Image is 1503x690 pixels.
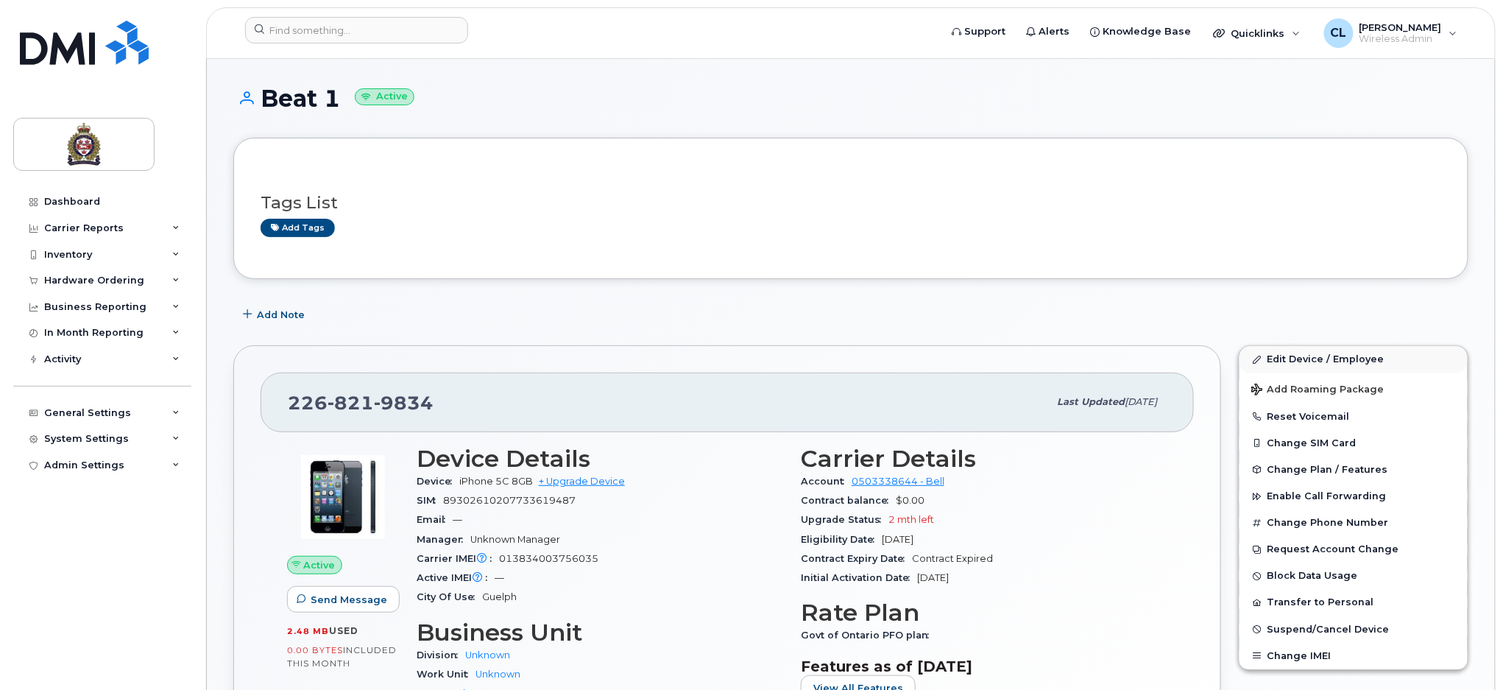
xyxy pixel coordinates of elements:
span: Account [801,476,852,487]
span: — [453,514,462,525]
button: Request Account Change [1239,536,1468,563]
span: Work Unit [417,669,475,680]
button: Block Data Usage [1239,563,1468,589]
h3: Tags List [261,194,1441,212]
a: Add tags [261,219,335,237]
h3: Carrier Details [801,446,1167,472]
button: Change Plan / Features [1239,457,1468,483]
button: Send Message [287,586,400,613]
a: Unknown [475,669,520,680]
button: Enable Call Forwarding [1239,483,1468,510]
span: iPhone 5C 8GB [459,476,533,487]
button: Add Note [233,301,317,328]
button: Change Phone Number [1239,510,1468,536]
span: [DATE] [882,534,913,545]
button: Add Roaming Package [1239,373,1468,404]
button: Change SIM Card [1239,430,1468,457]
span: used [329,625,358,636]
span: Change Plan / Features [1267,464,1388,475]
span: Govt of Ontario PFO plan [801,630,936,641]
span: Contract balance [801,495,896,506]
span: City Of Use [417,591,482,602]
span: Initial Activation Date [801,572,917,583]
small: Active [355,88,414,105]
a: 0503338644 - Bell [852,476,944,487]
span: Email [417,514,453,525]
span: Contract Expiry Date [801,553,912,564]
span: Guelph [482,591,517,602]
span: Upgrade Status [801,514,888,525]
span: Enable Call Forwarding [1267,491,1387,502]
button: Transfer to Personal [1239,589,1468,616]
span: [DATE] [917,572,949,583]
span: [DATE] [1125,396,1158,407]
span: Manager [417,534,470,545]
span: Unknown Manager [470,534,560,545]
img: image20231002-3703462-1kyr7p2.jpeg [299,453,387,541]
span: Eligibility Date [801,534,882,545]
span: SIM [417,495,443,506]
button: Reset Voicemail [1239,404,1468,430]
h3: Features as of [DATE] [801,658,1167,675]
span: 226 [288,392,434,414]
span: Carrier IMEI [417,553,499,564]
span: 821 [328,392,374,414]
span: Add Note [257,308,305,322]
span: Device [417,476,459,487]
span: 0.00 Bytes [287,645,343,655]
span: 9834 [374,392,434,414]
span: included this month [287,644,397,669]
button: Change IMEI [1239,643,1468,669]
span: Division [417,649,465,661]
span: Send Message [311,593,387,607]
h3: Business Unit [417,619,783,646]
span: 2.48 MB [287,626,329,636]
span: 89302610207733619487 [443,495,576,506]
span: Add Roaming Package [1251,384,1384,398]
a: + Upgrade Device [539,476,625,487]
h3: Rate Plan [801,599,1167,626]
span: Last updated [1057,396,1125,407]
h3: Device Details [417,446,783,472]
span: Active [304,558,336,572]
span: Suspend/Cancel Device [1267,624,1390,635]
h1: Beat 1 [233,85,1468,111]
a: Edit Device / Employee [1239,346,1468,373]
button: Suspend/Cancel Device [1239,616,1468,643]
span: Active IMEI [417,572,495,583]
span: 2 mth left [888,514,934,525]
a: Unknown [465,649,510,661]
span: — [495,572,504,583]
span: 013834003756035 [499,553,598,564]
span: $0.00 [896,495,924,506]
span: Contract Expired [912,553,993,564]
